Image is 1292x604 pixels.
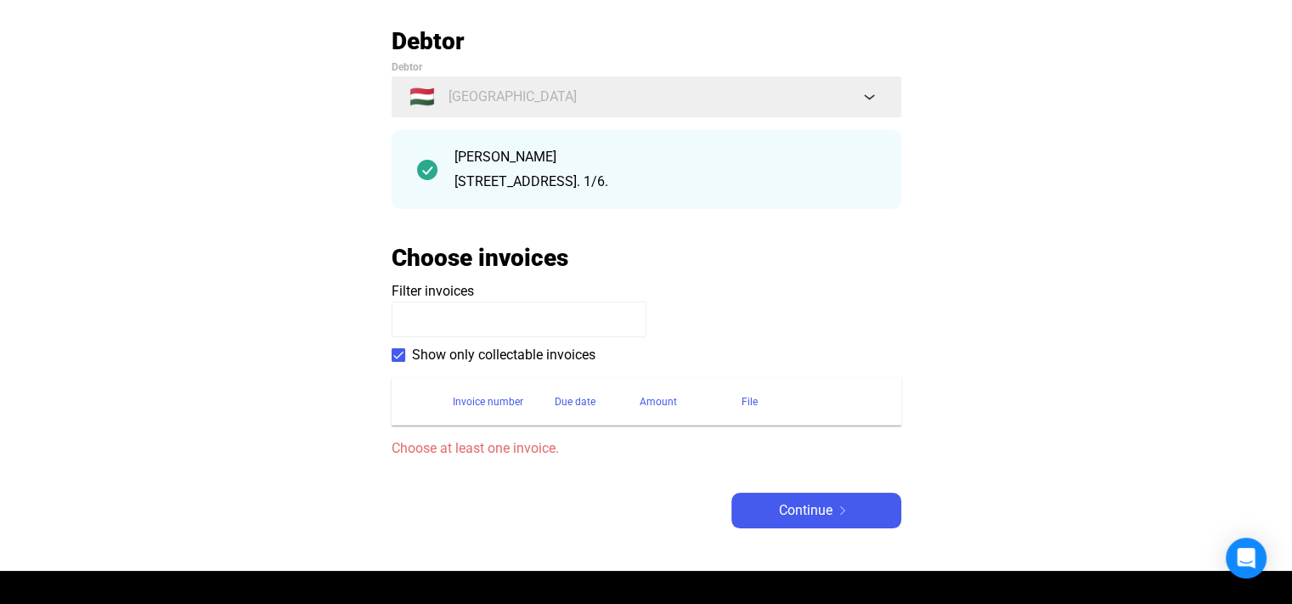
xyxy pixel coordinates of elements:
[742,392,758,412] div: File
[832,506,853,515] img: arrow-right-white
[453,392,523,412] div: Invoice number
[392,243,568,273] h2: Choose invoices
[409,87,435,107] span: 🇭🇺
[392,61,422,73] span: Debtor
[392,76,901,117] button: 🇭🇺[GEOGRAPHIC_DATA]
[640,392,677,412] div: Amount
[449,87,577,107] span: [GEOGRAPHIC_DATA]
[779,500,832,521] span: Continue
[412,345,595,365] span: Show only collectable invoices
[392,283,474,299] span: Filter invoices
[731,493,901,528] button: Continuearrow-right-white
[555,392,595,412] div: Due date
[640,392,742,412] div: Amount
[454,147,876,167] div: [PERSON_NAME]
[453,392,555,412] div: Invoice number
[1226,538,1267,579] div: Open Intercom Messenger
[454,172,876,192] div: [STREET_ADDRESS]. 1/6.
[555,392,640,412] div: Due date
[417,160,437,180] img: checkmark-darker-green-circle
[392,26,901,56] h2: Debtor
[742,392,881,412] div: File
[392,438,901,459] span: Choose at least one invoice.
